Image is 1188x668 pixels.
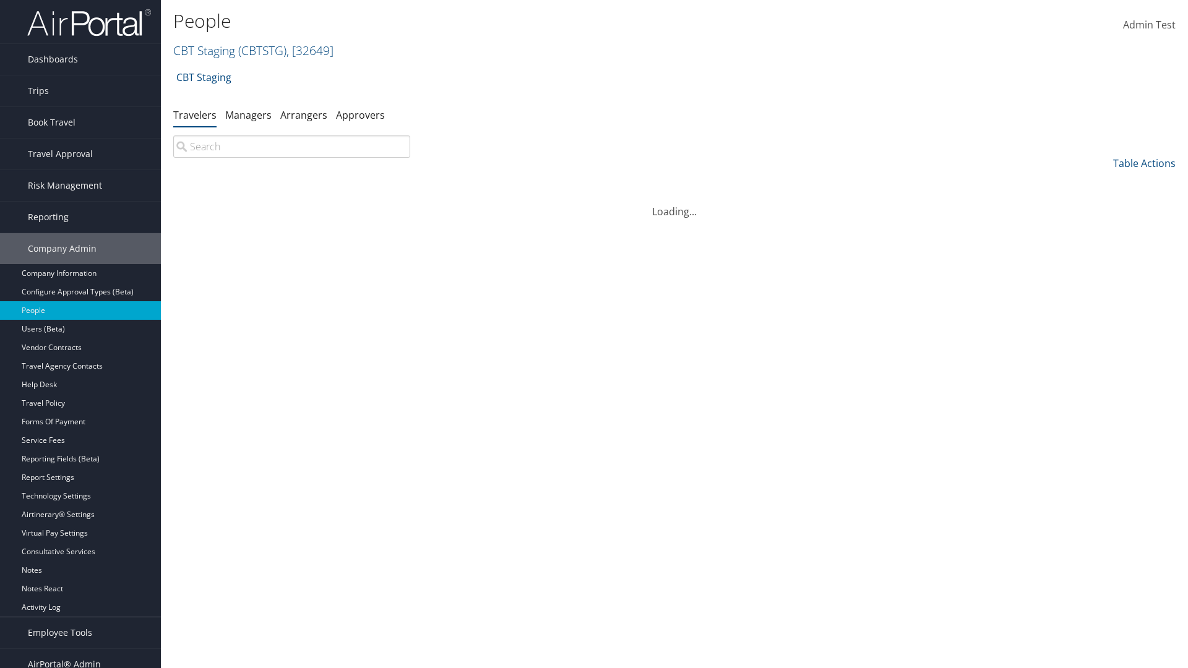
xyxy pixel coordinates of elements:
span: Dashboards [28,44,78,75]
span: , [ 32649 ] [286,42,334,59]
span: Admin Test [1123,18,1176,32]
span: Reporting [28,202,69,233]
a: Admin Test [1123,6,1176,45]
a: CBT Staging [176,65,231,90]
a: CBT Staging [173,42,334,59]
a: Arrangers [280,108,327,122]
span: Travel Approval [28,139,93,169]
span: Risk Management [28,170,102,201]
span: Trips [28,75,49,106]
span: Company Admin [28,233,97,264]
span: Book Travel [28,107,75,138]
input: Search [173,135,410,158]
a: Table Actions [1113,156,1176,170]
span: Employee Tools [28,617,92,648]
a: Approvers [336,108,385,122]
a: Travelers [173,108,217,122]
h1: People [173,8,841,34]
span: ( CBTSTG ) [238,42,286,59]
div: Loading... [173,189,1176,219]
img: airportal-logo.png [27,8,151,37]
a: Managers [225,108,272,122]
